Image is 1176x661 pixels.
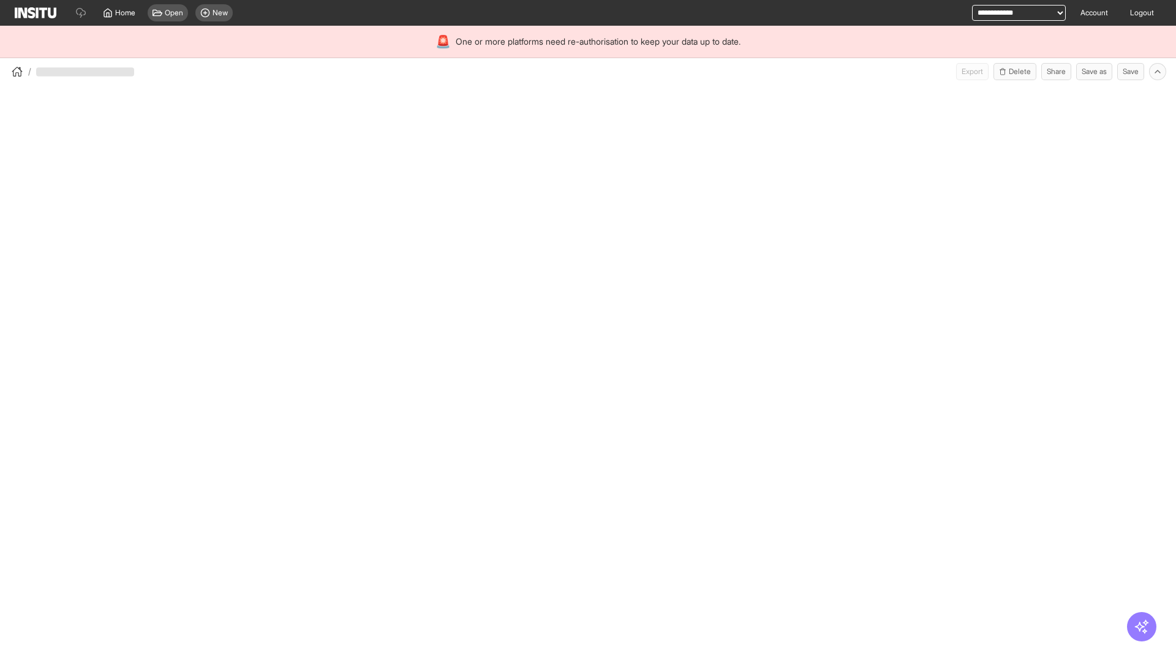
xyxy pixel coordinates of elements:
[1117,63,1144,80] button: Save
[1041,63,1071,80] button: Share
[993,63,1036,80] button: Delete
[115,8,135,18] span: Home
[15,7,56,18] img: Logo
[956,63,989,80] button: Export
[213,8,228,18] span: New
[28,65,31,78] span: /
[435,33,451,50] div: 🚨
[456,35,741,48] span: One or more platforms need re-authorisation to keep your data up to date.
[1076,63,1112,80] button: Save as
[956,63,989,80] span: Can currently only export from Insights reports.
[10,64,31,79] button: /
[165,8,183,18] span: Open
